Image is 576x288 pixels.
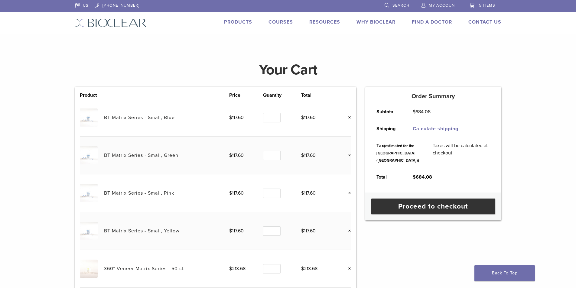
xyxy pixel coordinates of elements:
bdi: 213.68 [301,266,317,272]
span: My Account [429,3,457,8]
a: BT Matrix Series - Small, Yellow [104,228,180,234]
th: Shipping [370,120,406,137]
h5: Order Summary [365,93,501,100]
a: Remove this item [343,151,351,159]
a: Remove this item [343,265,351,273]
a: Resources [309,19,340,25]
a: 360° Veneer Matrix Series - 50 ct [104,266,184,272]
span: $ [301,228,304,234]
th: Total [370,169,406,186]
span: $ [301,115,304,121]
h1: Your Cart [70,63,506,77]
th: Subtotal [370,103,406,120]
img: BT Matrix Series - Small, Blue [80,108,98,126]
span: $ [413,109,415,115]
span: $ [413,174,416,180]
bdi: 117.60 [229,152,244,158]
a: Products [224,19,252,25]
a: Remove this item [343,189,351,197]
a: Proceed to checkout [371,199,495,214]
img: BT Matrix Series - Small, Green [80,146,98,164]
td: Taxes will be calculated at checkout [426,137,497,169]
a: Remove this item [343,114,351,121]
a: Back To Top [474,265,535,281]
a: Contact Us [468,19,501,25]
span: $ [301,266,304,272]
span: $ [229,152,232,158]
span: Search [392,3,409,8]
img: BT Matrix Series - Small, Yellow [80,222,98,240]
th: Product [80,92,104,99]
img: BT Matrix Series - Small, Pink [80,184,98,202]
bdi: 684.08 [413,109,431,115]
a: BT Matrix Series - Small, Green [104,152,178,158]
bdi: 117.60 [301,190,316,196]
th: Quantity [263,92,301,99]
bdi: 117.60 [229,228,244,234]
span: $ [229,266,232,272]
bdi: 684.08 [413,174,432,180]
span: $ [301,152,304,158]
bdi: 117.60 [301,152,316,158]
bdi: 117.60 [301,228,316,234]
bdi: 117.60 [301,115,316,121]
a: BT Matrix Series - Small, Blue [104,115,175,121]
a: Why Bioclear [356,19,395,25]
a: Find A Doctor [412,19,452,25]
a: BT Matrix Series - Small, Pink [104,190,174,196]
img: 360° Veneer Matrix Series - 50 ct [80,260,98,277]
span: $ [229,190,232,196]
a: Courses [268,19,293,25]
a: Remove this item [343,227,351,235]
small: (estimated for the [GEOGRAPHIC_DATA] ([GEOGRAPHIC_DATA])) [376,144,419,163]
img: Bioclear [75,18,147,27]
bdi: 213.68 [229,266,246,272]
bdi: 117.60 [229,115,244,121]
bdi: 117.60 [229,190,244,196]
span: 5 items [479,3,495,8]
th: Total [301,92,335,99]
span: $ [301,190,304,196]
th: Price [229,92,263,99]
th: Tax [370,137,426,169]
span: $ [229,115,232,121]
a: Calculate shipping [413,126,458,132]
span: $ [229,228,232,234]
